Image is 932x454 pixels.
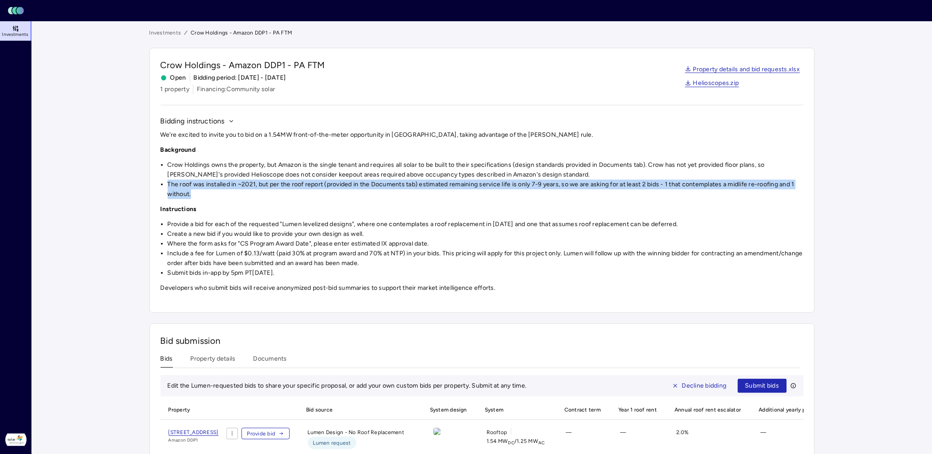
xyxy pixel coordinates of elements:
[2,32,28,37] span: Investments
[247,429,276,438] span: Provide bid
[150,28,815,37] nav: breadcrumb
[559,428,606,449] div: —
[168,268,804,278] li: Submit bids in-app by 5pm PT[DATE].
[168,229,804,239] li: Create a new bid if you would like to provide your own design as well.
[194,73,286,83] span: Bidding period: [DATE] - [DATE]
[665,379,734,393] button: Decline bidding
[487,437,545,446] span: 1.54 MW / 1.25 MW
[168,219,804,229] li: Provide a bid for each of the requested "Lumen levelized designs", where one contemplates a roof ...
[169,437,219,444] span: Amazon DDP1
[508,440,515,446] sub: DC
[242,428,290,439] button: Provide bid
[168,249,804,268] li: Include a fee for Lumen of $0.13/watt (paid 30% at program award and 70% at NTP) in your bids. Th...
[191,28,292,37] span: Crow Holdings - Amazon DDP1 - PA FTM
[161,400,226,419] span: Property
[161,354,173,368] button: Bids
[161,130,804,140] p: We're excited to invite you to bid on a 1.54MW front-of-the-meter opportunity in [GEOGRAPHIC_DATA...
[197,85,275,94] span: Financing: Community solar
[682,381,727,391] span: Decline bidding
[479,400,552,419] span: System
[487,428,507,437] span: Rooftop
[313,439,351,447] span: Lumen request
[738,379,787,393] button: Submit bids
[161,59,325,71] span: Crow Holdings - Amazon DDP1 - PA FTM
[169,429,219,436] span: [STREET_ADDRESS]
[685,80,739,87] a: Helioscopes.zip
[301,428,418,449] div: Lumen Design - No Roof Replacement
[253,354,287,368] button: Documents
[669,400,747,419] span: Annual roof rent escalator
[685,66,800,73] a: Property details and bid requests.xlsx
[150,28,181,37] a: Investments
[745,381,779,391] span: Submit bids
[161,283,804,293] p: Developers who submit bids will receive anonymized post-bid summaries to support their market int...
[559,400,606,419] span: Contract term
[613,428,662,449] div: —
[433,428,441,435] img: view
[161,73,186,83] span: Open
[191,354,236,368] button: Property details
[754,428,833,449] div: —
[169,428,219,437] a: [STREET_ADDRESS]
[301,400,418,419] span: Bid source
[161,116,234,127] button: Bidding instructions
[168,239,804,249] li: Where the form asks for "CS Program Award Date", please enter estimated IX approval date.
[161,116,225,127] span: Bidding instructions
[168,382,527,389] span: Edit the Lumen-requested bids to share your specific proposal, or add your own custom bids per pr...
[168,180,804,199] li: The roof was installed in ~2021, but per the roof report (provided in the Documents tab) estimate...
[161,85,190,94] span: 1 property
[669,428,747,449] div: 2.0%
[161,146,196,154] strong: Background
[5,429,27,450] img: Solar Landscape
[754,400,833,419] span: Additional yearly payments
[425,400,472,419] span: System design
[161,205,197,213] strong: Instructions
[161,335,221,346] span: Bid submission
[168,160,804,180] li: Crow Holdings owns the property, but Amazon is the single tenant and requires all solar to be bui...
[538,440,545,446] sub: AC
[613,400,662,419] span: Year 1 roof rent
